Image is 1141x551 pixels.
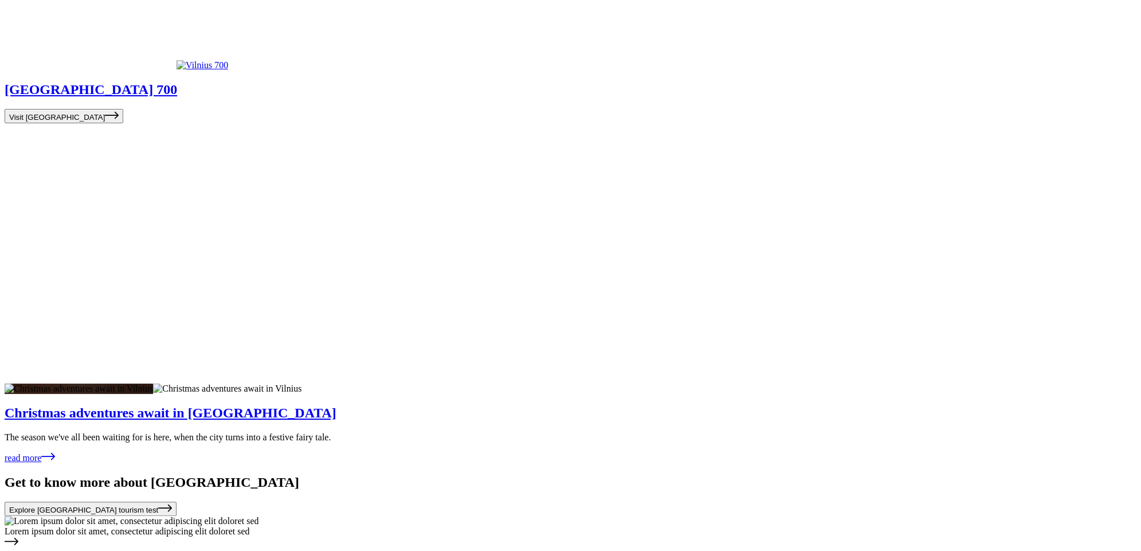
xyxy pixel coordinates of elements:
img: Lorem ipsum dolor sit amet, consectetur adipiscing elit doloret sed [5,516,258,526]
img: Christmas adventures await in Vilnius [153,384,301,394]
a: Christmas adventures await in [GEOGRAPHIC_DATA] [5,405,1136,421]
img: Christmas adventures await in Vilnius [5,384,153,394]
button: Explore [GEOGRAPHIC_DATA] tourism test [5,502,177,516]
a: Visit [GEOGRAPHIC_DATA] [5,112,123,122]
button: Visit [GEOGRAPHIC_DATA] [5,109,123,123]
p: The season we've all been waiting for is here, when the city turns into a festive fairy tale. [5,432,1136,443]
a: [GEOGRAPHIC_DATA] 700 [5,82,177,97]
a: Explore [GEOGRAPHIC_DATA] tourism test [5,505,177,514]
a: read more [5,453,55,463]
img: Vilnius 700 [177,60,228,71]
h2: Get to know more about [GEOGRAPHIC_DATA] [5,475,1136,490]
svg: Go to link [5,537,18,546]
span: Visit [GEOGRAPHIC_DATA] [9,113,105,122]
